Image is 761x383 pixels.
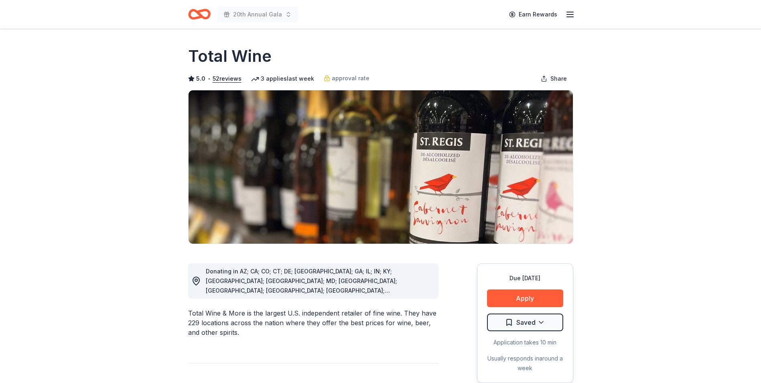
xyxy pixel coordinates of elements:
button: Apply [487,289,563,307]
span: Donating in AZ; CA; CO; CT; DE; [GEOGRAPHIC_DATA]; GA; IL; IN; KY; [GEOGRAPHIC_DATA]; [GEOGRAPHIC... [206,268,397,323]
span: 5.0 [196,74,205,84]
div: Application takes 10 min [487,338,563,347]
a: Earn Rewards [504,7,562,22]
a: approval rate [324,73,369,83]
span: Saved [516,317,536,328]
span: Share [550,74,567,84]
span: • [207,75,210,82]
span: approval rate [332,73,369,83]
span: 20th Annual Gala [233,10,282,19]
button: 52reviews [213,74,241,84]
div: Due [DATE] [487,273,563,283]
a: Home [188,5,211,24]
div: Total Wine & More is the largest U.S. independent retailer of fine wine. They have 229 locations ... [188,308,438,337]
h1: Total Wine [188,45,272,67]
div: Usually responds in around a week [487,354,563,373]
img: Image for Total Wine [189,90,573,244]
button: Share [534,71,573,87]
button: 20th Annual Gala [217,6,298,22]
button: Saved [487,314,563,331]
div: 3 applies last week [251,74,314,84]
